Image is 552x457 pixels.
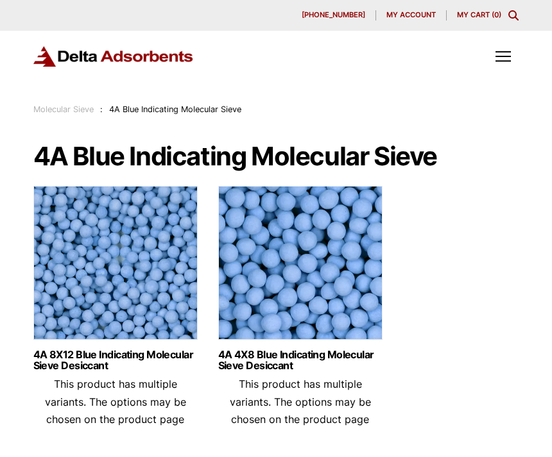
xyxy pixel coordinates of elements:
a: 4A 8X12 Blue Indicating Molecular Sieve Desiccant [33,349,198,371]
a: My Cart (0) [457,10,501,19]
div: Toggle Modal Content [508,10,519,21]
span: 0 [494,10,499,19]
a: 4A 4X8 Blue Indicating Molecular Sieve Desiccant [218,349,383,371]
span: This product has multiple variants. The options may be chosen on the product page [230,378,371,425]
span: 4A Blue Indicating Molecular Sieve [109,104,241,114]
span: : [100,104,103,114]
img: Delta Adsorbents [33,46,194,67]
a: [PHONE_NUMBER] [291,10,376,21]
span: [PHONE_NUMBER] [302,12,365,19]
div: Toggle Off Canvas Content [488,41,519,72]
a: Molecular Sieve [33,104,94,114]
h1: 4A Blue Indicating Molecular Sieve [33,142,519,170]
span: This product has multiple variants. The options may be chosen on the product page [45,378,186,425]
a: My account [376,10,447,21]
span: My account [386,12,436,19]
